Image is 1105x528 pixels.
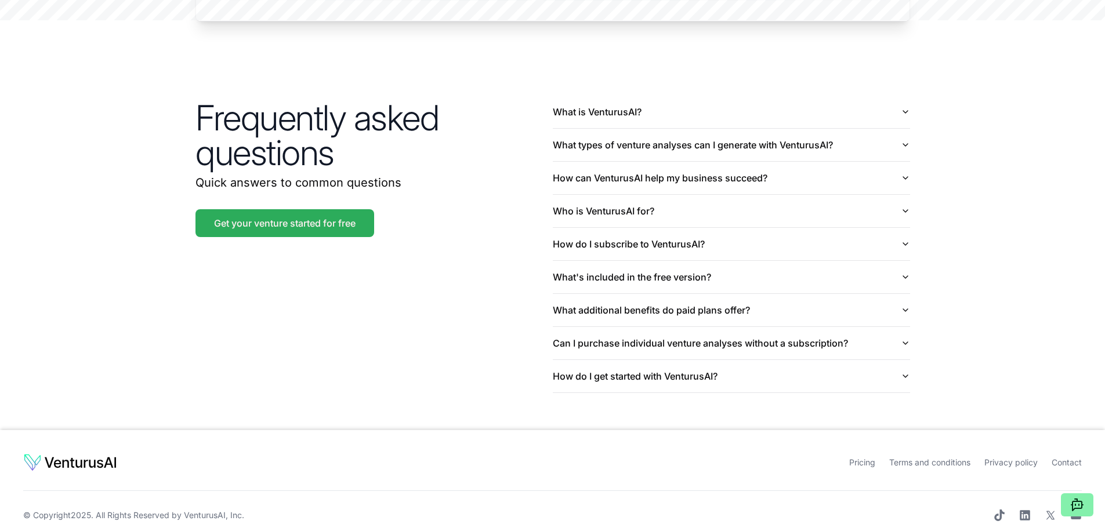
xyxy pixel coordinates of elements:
[849,457,875,467] a: Pricing
[1052,457,1082,467] a: Contact
[889,457,970,467] a: Terms and conditions
[984,457,1038,467] a: Privacy policy
[553,129,910,161] button: What types of venture analyses can I generate with VenturusAI?
[23,509,244,521] span: © Copyright 2025 . All Rights Reserved by .
[553,228,910,260] button: How do I subscribe to VenturusAI?
[553,327,910,359] button: Can I purchase individual venture analyses without a subscription?
[195,174,553,191] p: Quick answers to common questions
[184,510,242,520] a: VenturusAI, Inc
[553,195,910,227] button: Who is VenturusAI for?
[23,453,117,472] img: logo
[553,261,910,293] button: What's included in the free version?
[195,209,374,237] a: Get your venture started for free
[553,360,910,392] button: How do I get started with VenturusAI?
[553,96,910,128] button: What is VenturusAI?
[553,294,910,326] button: What additional benefits do paid plans offer?
[553,162,910,194] button: How can VenturusAI help my business succeed?
[195,100,553,170] h2: Frequently asked questions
